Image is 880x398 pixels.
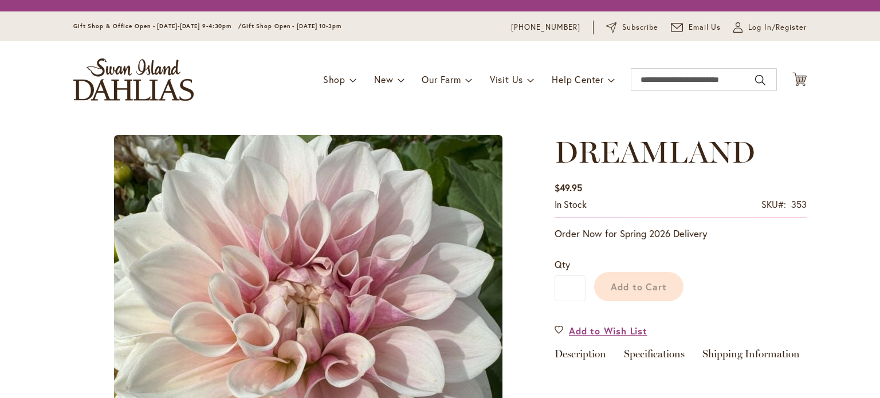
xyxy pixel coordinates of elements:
button: Search [755,71,765,89]
a: [PHONE_NUMBER] [511,22,580,33]
span: $49.95 [555,182,582,194]
strong: SKU [761,198,786,210]
a: Subscribe [606,22,658,33]
a: Email Us [671,22,721,33]
span: Gift Shop & Office Open - [DATE]-[DATE] 9-4:30pm / [73,22,242,30]
span: Add to Wish List [569,324,647,337]
span: Shop [323,73,345,85]
span: DREAMLAND [555,134,755,170]
a: store logo [73,58,194,101]
a: Specifications [624,349,685,365]
span: Subscribe [622,22,658,33]
a: Add to Wish List [555,324,647,337]
div: 353 [791,198,807,211]
span: Log In/Register [748,22,807,33]
a: Shipping Information [702,349,800,365]
span: Our Farm [422,73,461,85]
p: Order Now for Spring 2026 Delivery [555,227,807,241]
div: Detailed Product Info [555,349,807,365]
span: Gift Shop Open - [DATE] 10-3pm [242,22,341,30]
a: Log In/Register [733,22,807,33]
a: Description [555,349,606,365]
span: In stock [555,198,587,210]
div: Availability [555,198,587,211]
span: Help Center [552,73,604,85]
span: Email Us [689,22,721,33]
span: Qty [555,258,570,270]
span: New [374,73,393,85]
span: Visit Us [490,73,523,85]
